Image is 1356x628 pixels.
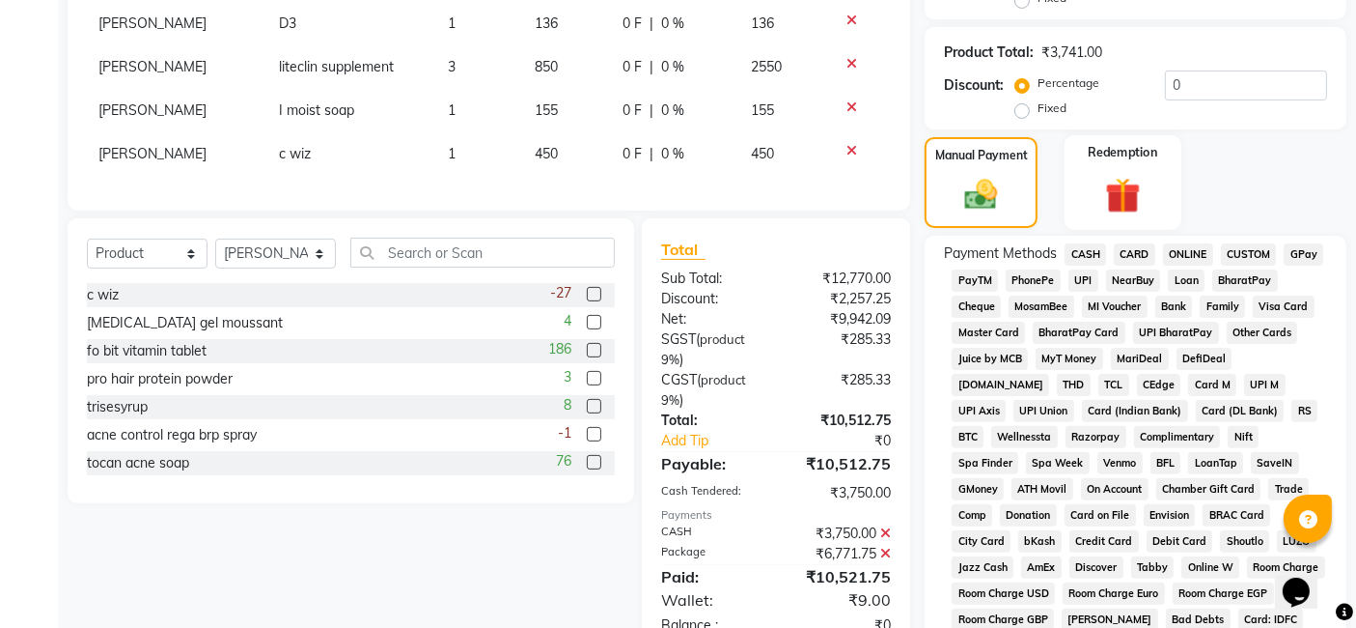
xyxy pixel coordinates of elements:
[87,369,233,389] div: pro hair protein powder
[87,313,283,333] div: [MEDICAL_DATA] gel moussant
[1131,557,1175,579] span: Tabby
[1196,400,1285,422] span: Card (DL Bank)
[647,370,776,411] div: ( )
[564,367,571,387] span: 3
[751,58,782,75] span: 2550
[1069,557,1123,579] span: Discover
[952,530,1010,553] span: City Card
[661,14,684,34] span: 0 %
[1068,270,1098,292] span: UPI
[1069,530,1139,553] span: Credit Card
[87,397,148,417] div: trisesyrup
[1081,478,1148,500] span: On Account
[647,452,776,475] div: Payable:
[776,329,905,370] div: ₹285.33
[623,14,642,34] span: 0 F
[647,289,776,309] div: Discount:
[952,270,998,292] span: PayTM
[1277,530,1316,553] span: LUZO
[350,238,615,268] input: Search or Scan
[776,483,905,503] div: ₹3,750.00
[647,329,776,370] div: ( )
[952,583,1055,605] span: Room Charge USD
[87,425,257,445] div: acne control rega brp spray
[448,101,456,119] span: 1
[535,58,558,75] span: 850
[650,57,653,77] span: |
[798,431,906,451] div: ₹0
[1188,374,1236,396] span: Card M
[1221,243,1277,266] span: CUSTOM
[661,507,891,524] div: Payments
[1041,43,1102,63] div: ₹3,741.00
[952,426,983,448] span: BTC
[955,176,1007,214] img: _cash.svg
[647,309,776,329] div: Net:
[1026,452,1090,474] span: Spa Week
[1173,583,1274,605] span: Room Charge EGP
[1038,100,1066,117] label: Fixed
[87,285,119,305] div: c wiz
[1188,452,1243,474] span: LoanTap
[448,145,456,162] span: 1
[98,58,207,75] span: [PERSON_NAME]
[1168,270,1204,292] span: Loan
[647,269,776,289] div: Sub Total:
[952,557,1013,579] span: Jazz Cash
[700,331,745,347] span: product
[448,58,456,75] span: 3
[1114,243,1155,266] span: CARD
[952,504,992,527] span: Comp
[98,101,207,119] span: [PERSON_NAME]
[448,14,456,32] span: 1
[1106,270,1161,292] span: NearBuy
[1000,504,1057,527] span: Donation
[1134,426,1221,448] span: Complimentary
[1098,374,1129,396] span: TCL
[98,14,207,32] span: [PERSON_NAME]
[1244,374,1286,396] span: UPI M
[952,296,1001,318] span: Cheque
[87,341,207,361] div: fo bit vitamin tablet
[1220,530,1269,553] span: Shoutlo
[1181,557,1239,579] span: Online W
[661,144,684,164] span: 0 %
[991,426,1058,448] span: Wellnessta
[776,544,905,564] div: ₹6,771.75
[1033,322,1125,344] span: BharatPay Card
[1147,530,1213,553] span: Debit Card
[751,145,774,162] span: 450
[661,352,679,367] span: 9%
[1247,557,1325,579] span: Room Charge
[952,400,1006,422] span: UPI Axis
[776,269,905,289] div: ₹12,770.00
[87,453,189,473] div: tocan acne soap
[1228,426,1259,448] span: Nift
[564,311,571,331] span: 4
[647,544,776,564] div: Package
[776,289,905,309] div: ₹2,257.25
[1038,74,1099,92] label: Percentage
[1156,478,1261,500] span: Chamber Gift Card
[623,57,642,77] span: 0 F
[564,395,571,415] span: 8
[1284,243,1323,266] span: GPay
[776,309,905,329] div: ₹9,942.09
[661,100,684,121] span: 0 %
[98,145,207,162] span: [PERSON_NAME]
[1065,243,1106,266] span: CASH
[550,283,571,303] span: -27
[1176,348,1232,370] span: DefiDeal
[944,75,1004,96] div: Discount:
[1163,243,1213,266] span: ONLINE
[535,145,558,162] span: 450
[1018,530,1062,553] span: bKash
[776,452,905,475] div: ₹10,512.75
[776,524,905,544] div: ₹3,750.00
[650,144,653,164] span: |
[1011,478,1073,500] span: ATH Movil
[1111,348,1169,370] span: MariDeal
[647,483,776,503] div: Cash Tendered:
[952,348,1028,370] span: Juice by MCB
[935,147,1028,164] label: Manual Payment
